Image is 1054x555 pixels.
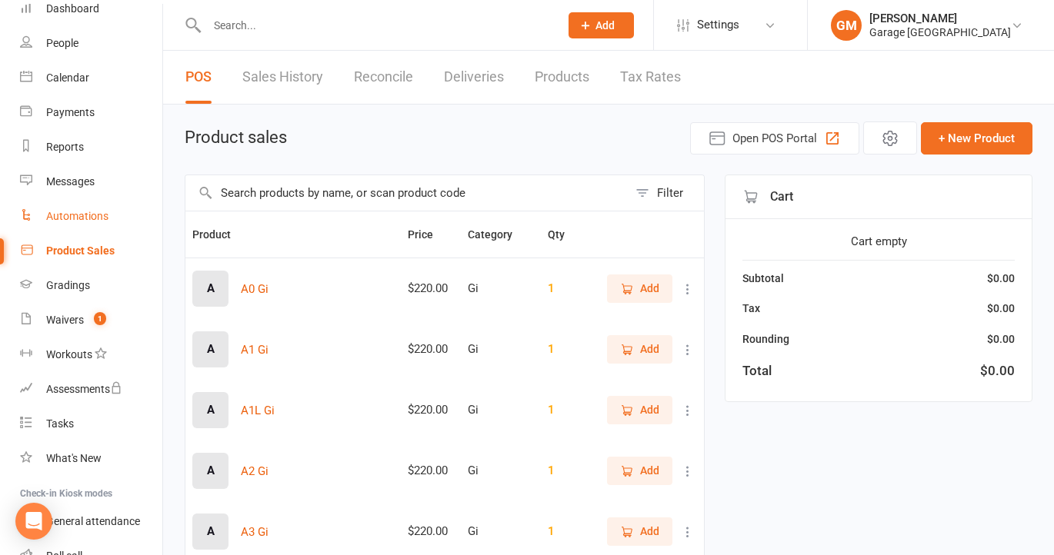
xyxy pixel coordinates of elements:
div: Set product image [192,392,228,428]
div: GM [831,10,862,41]
h1: Product sales [185,128,287,147]
a: POS [185,51,212,104]
button: Qty [548,225,582,244]
div: $220.00 [408,525,453,538]
a: Product Sales [20,234,162,268]
span: Add [640,523,659,540]
div: Rounding [742,331,789,347]
span: 1 [94,312,106,325]
div: $220.00 [408,282,453,295]
span: Add [595,19,615,32]
a: Sales History [242,51,323,104]
button: Add [607,457,672,484]
a: Products [535,51,589,104]
a: Workouts [20,337,162,372]
span: Add [640,341,659,357]
div: $220.00 [408,404,453,417]
div: Total [742,361,772,381]
span: Price [408,228,450,241]
div: $0.00 [987,300,1015,317]
div: People [46,37,78,49]
div: Gi [468,343,534,356]
a: Calendar [20,61,162,95]
div: Calendar [46,71,89,84]
div: Set product image [192,453,228,489]
div: Waivers [46,314,84,326]
span: Add [640,462,659,479]
div: Cart empty [742,232,1015,251]
div: [PERSON_NAME] [869,12,1011,25]
button: Add [607,517,672,545]
a: People [20,26,162,61]
a: General attendance kiosk mode [20,504,162,539]
a: Gradings [20,268,162,303]
div: Open Intercom Messenger [15,503,52,540]
span: Category [468,228,529,241]
div: Set product image [192,271,228,307]
button: A1 Gi [241,341,269,359]
button: Open POS Portal [690,122,859,155]
button: A1L Gi [241,401,275,420]
div: Gi [468,404,534,417]
button: + New Product [921,122,1032,155]
a: Assessments [20,372,162,407]
div: Workouts [46,348,92,361]
div: Product Sales [46,244,115,257]
span: Open POS Portal [732,129,817,148]
span: Qty [548,228,582,241]
div: Assessments [46,383,122,395]
a: Tax Rates [620,51,681,104]
div: $220.00 [408,464,453,477]
input: Search products by name, or scan product code [185,175,628,211]
div: General attendance [46,515,140,527]
button: Add [607,396,672,424]
button: Filter [628,175,704,211]
div: Automations [46,210,108,222]
div: What's New [46,452,102,464]
button: A0 Gi [241,280,269,298]
div: Garage [GEOGRAPHIC_DATA] [869,25,1011,39]
button: Add [607,335,672,363]
input: Search... [202,15,549,36]
div: 1 [548,343,585,356]
a: What's New [20,441,162,476]
div: 1 [548,404,585,417]
div: $0.00 [987,270,1015,287]
div: Gradings [46,279,90,291]
div: Gi [468,282,534,295]
div: Payments [46,106,95,118]
div: Dashboard [46,2,99,15]
div: Tasks [46,417,74,430]
div: Set product image [192,513,228,550]
div: Reports [46,141,84,153]
a: Waivers 1 [20,303,162,337]
div: $0.00 [980,361,1015,381]
a: Automations [20,199,162,234]
button: Add [569,12,634,38]
div: $0.00 [987,331,1015,347]
div: Filter [657,184,683,202]
div: Gi [468,525,534,538]
span: Add [640,280,659,297]
a: Payments [20,95,162,130]
span: Product [192,228,248,241]
span: Add [640,401,659,418]
a: Reports [20,130,162,165]
button: Product [192,225,248,244]
button: Category [468,225,529,244]
div: Messages [46,175,95,188]
div: $220.00 [408,343,453,356]
div: 1 [548,525,585,538]
a: Reconcile [354,51,413,104]
div: Gi [468,464,534,477]
a: Deliveries [444,51,504,104]
button: Add [607,274,672,302]
span: Settings [697,8,739,42]
div: 1 [548,282,585,295]
div: Tax [742,300,760,317]
a: Tasks [20,407,162,441]
div: Set product image [192,331,228,367]
a: Messages [20,165,162,199]
button: A3 Gi [241,523,269,541]
div: Subtotal [742,270,784,287]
